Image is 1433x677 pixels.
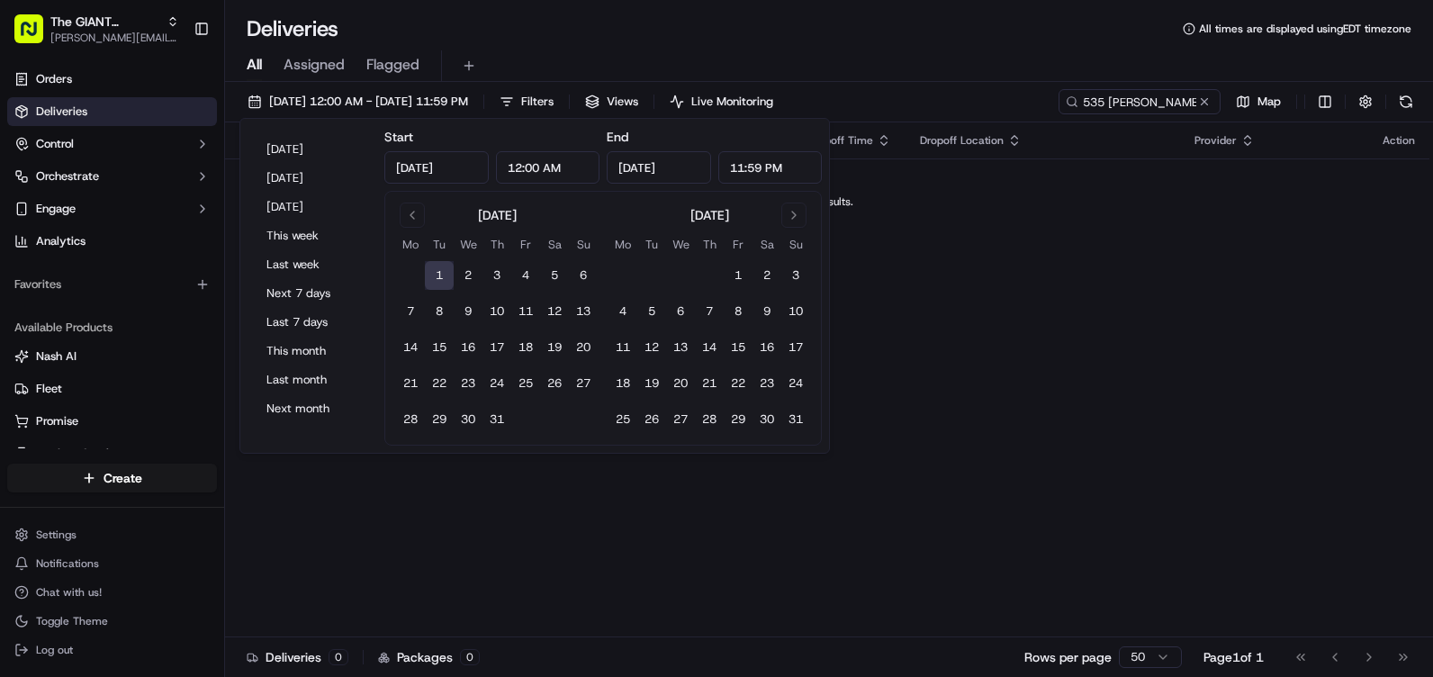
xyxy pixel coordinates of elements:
div: We're available if you need us! [61,190,228,204]
span: Dropoff Location [920,133,1004,148]
button: Go to next month [781,203,807,228]
a: Nash AI [14,348,210,365]
label: End [607,129,628,145]
button: Filters [491,89,562,114]
span: Analytics [36,233,86,249]
div: Page 1 of 1 [1203,648,1264,666]
button: 31 [781,405,810,434]
button: [DATE] [258,137,366,162]
span: Nash AI [36,348,77,365]
button: 25 [608,405,637,434]
span: Orders [36,71,72,87]
input: Date [384,151,489,184]
button: 28 [396,405,425,434]
span: Settings [36,528,77,542]
button: 4 [511,261,540,290]
div: Deliveries [247,648,348,666]
h1: Deliveries [247,14,338,43]
button: Fleet [7,375,217,403]
button: 9 [454,297,482,326]
button: Product Catalog [7,439,217,468]
th: Friday [511,235,540,254]
button: 17 [482,333,511,362]
button: 15 [724,333,753,362]
input: Time [718,151,823,184]
p: Rows per page [1024,648,1112,666]
button: 23 [454,369,482,398]
button: 7 [396,297,425,326]
button: 7 [695,297,724,326]
button: 21 [396,369,425,398]
div: 📗 [18,263,32,277]
button: Orchestrate [7,162,217,191]
span: Map [1257,94,1281,110]
button: 10 [781,297,810,326]
span: Filters [521,94,554,110]
button: This month [258,338,366,364]
button: 2 [753,261,781,290]
div: Available Products [7,313,217,342]
button: 18 [608,369,637,398]
th: Monday [396,235,425,254]
input: Date [607,151,711,184]
a: Deliveries [7,97,217,126]
span: Notifications [36,556,99,571]
span: Fleet [36,381,62,397]
button: [DATE] [258,166,366,191]
button: 4 [608,297,637,326]
span: Assigned [284,54,345,76]
div: [DATE] [478,206,517,224]
button: 12 [540,297,569,326]
input: Type to search [1059,89,1221,114]
button: 23 [753,369,781,398]
button: 26 [637,405,666,434]
button: Next month [258,396,366,421]
button: 1 [425,261,454,290]
a: 💻API Documentation [145,254,296,286]
img: Nash [18,18,54,54]
span: Pylon [179,305,218,319]
button: Map [1228,89,1289,114]
button: Notifications [7,551,217,576]
button: 18 [511,333,540,362]
th: Thursday [695,235,724,254]
span: Flagged [366,54,419,76]
div: 💻 [152,263,167,277]
button: 13 [666,333,695,362]
button: 15 [425,333,454,362]
span: All [247,54,262,76]
button: Refresh [1393,89,1419,114]
button: 30 [753,405,781,434]
div: Action [1383,133,1415,148]
button: 5 [637,297,666,326]
span: Engage [36,201,76,217]
button: 10 [482,297,511,326]
button: Log out [7,637,217,663]
span: Orchestrate [36,168,99,185]
button: 5 [540,261,569,290]
input: Got a question? Start typing here... [47,116,324,135]
a: Fleet [14,381,210,397]
a: Product Catalog [14,446,210,462]
th: Monday [608,235,637,254]
button: [DATE] [258,194,366,220]
button: [PERSON_NAME][EMAIL_ADDRESS][PERSON_NAME][DOMAIN_NAME] [50,31,179,45]
button: Toggle Theme [7,609,217,634]
button: The GIANT Company [50,13,159,31]
span: Create [104,469,142,487]
span: Live Monitoring [691,94,773,110]
button: 3 [781,261,810,290]
button: 11 [511,297,540,326]
label: Start [384,129,413,145]
a: 📗Knowledge Base [11,254,145,286]
button: 14 [695,333,724,362]
img: 1736555255976-a54dd68f-1ca7-489b-9aae-adbdc363a1c4 [18,172,50,204]
button: 11 [608,333,637,362]
button: 3 [482,261,511,290]
button: 31 [482,405,511,434]
button: 24 [781,369,810,398]
button: 8 [724,297,753,326]
button: [DATE] 12:00 AM - [DATE] 11:59 PM [239,89,476,114]
button: 26 [540,369,569,398]
button: 21 [695,369,724,398]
